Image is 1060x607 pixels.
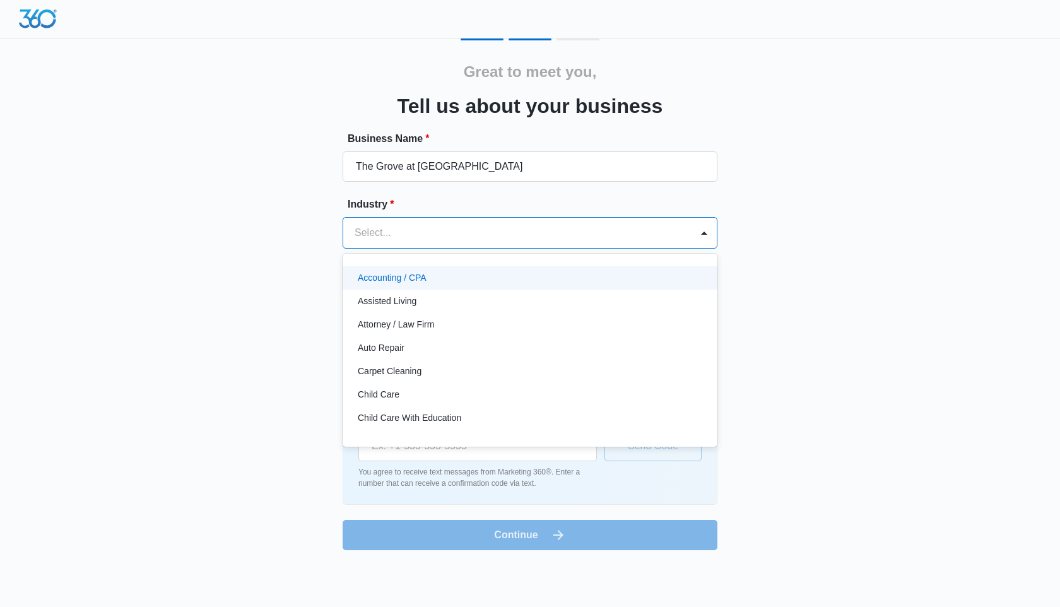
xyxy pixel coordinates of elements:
[348,197,722,212] label: Industry
[358,295,416,308] p: Assisted Living
[343,151,717,182] input: e.g. Jane's Plumbing
[358,365,421,378] p: Carpet Cleaning
[397,91,663,121] h3: Tell us about your business
[348,131,722,146] label: Business Name
[358,388,399,401] p: Child Care
[358,466,597,489] p: You agree to receive text messages from Marketing 360®. Enter a number that can receive a confirm...
[358,411,461,425] p: Child Care With Education
[358,341,404,355] p: Auto Repair
[358,435,406,448] p: Chiropractor
[358,271,427,285] p: Accounting / CPA
[358,318,434,331] p: Attorney / Law Firm
[464,61,597,83] h2: Great to meet you,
